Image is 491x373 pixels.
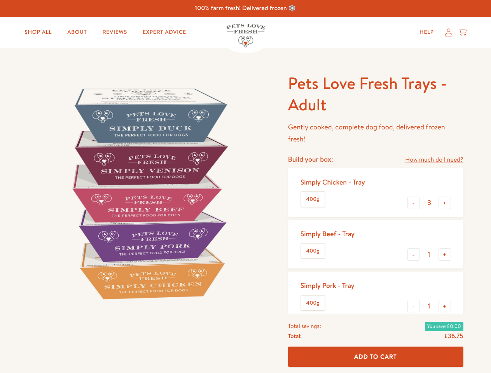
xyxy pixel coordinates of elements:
img: Pets Love Fresh Trays - Adult [28,73,269,314]
button: + [439,248,451,261]
a: Help [413,24,440,40]
button: - [407,300,420,312]
label: 400g [301,244,325,258]
h4: Build your box: [288,155,333,164]
span: Add To Cart [354,352,397,361]
a: How much do I need? [405,155,463,165]
h1: Pets Love Fresh Trays - Adult [288,73,463,115]
button: + [439,197,451,209]
div: Simply Beef - Tray [301,229,355,238]
p: Gently cooked, complete dog food, delivered frozen fresh! [288,121,463,145]
button: - [407,197,420,209]
span: Total: [288,331,302,341]
a: Shop All [18,24,58,40]
a: About [61,24,93,40]
span: You save £0.00 [425,322,463,331]
label: 400g [301,296,325,310]
button: Add To Cart [288,347,463,367]
div: Simply Pork - Tray [301,281,355,290]
div: Simply Chicken - Tray [301,178,365,186]
a: Expert Advice [136,24,192,40]
span: £36.75 [444,332,463,340]
img: Pets Love Fresh [226,24,265,47]
span: Total savings: [288,321,321,331]
label: 400g [301,192,325,207]
button: + [439,300,451,312]
button: - [407,248,420,261]
a: Reviews [96,24,133,40]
